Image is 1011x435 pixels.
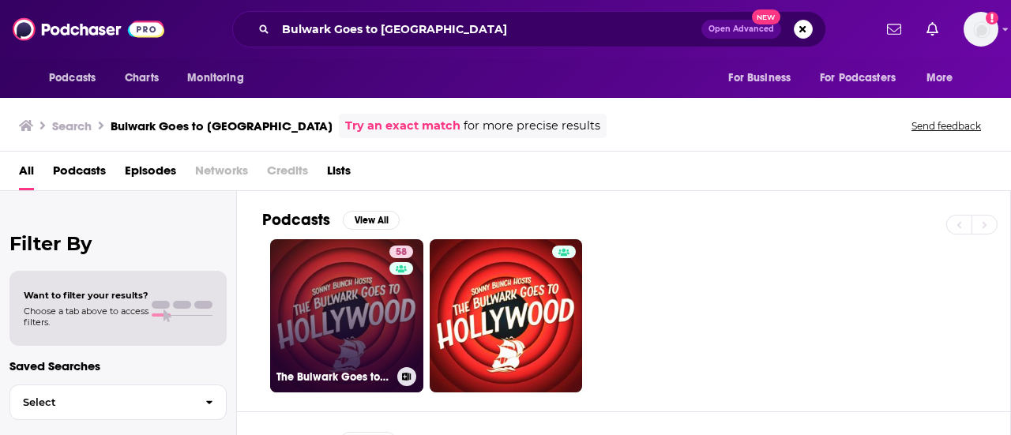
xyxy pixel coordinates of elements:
a: Podcasts [53,158,106,190]
a: Episodes [125,158,176,190]
span: Networks [195,158,248,190]
button: open menu [38,63,116,93]
span: Podcasts [49,67,96,89]
span: Choose a tab above to access filters. [24,306,148,328]
svg: Add a profile image [986,12,998,24]
button: open menu [176,63,264,93]
a: 58The Bulwark Goes to [GEOGRAPHIC_DATA] [270,239,423,392]
a: All [19,158,34,190]
button: Open AdvancedNew [701,20,781,39]
span: More [926,67,953,89]
button: open menu [717,63,810,93]
a: 58 [389,246,413,258]
h2: Podcasts [262,210,330,230]
h2: Filter By [9,232,227,255]
button: Show profile menu [964,12,998,47]
button: open menu [810,63,919,93]
button: Send feedback [907,119,986,133]
span: Open Advanced [708,25,774,33]
a: Show notifications dropdown [920,16,945,43]
a: Charts [115,63,168,93]
h3: The Bulwark Goes to [GEOGRAPHIC_DATA] [276,370,391,384]
a: Try an exact match [345,117,460,135]
p: Saved Searches [9,358,227,373]
button: open menu [915,63,973,93]
span: Logged in as SimonElement [964,12,998,47]
span: Credits [267,158,308,190]
img: Podchaser - Follow, Share and Rate Podcasts [13,14,164,44]
span: Select [10,397,193,407]
a: Show notifications dropdown [881,16,908,43]
button: Select [9,384,227,420]
button: View All [343,211,400,230]
span: For Business [728,67,791,89]
a: PodcastsView All [262,210,400,230]
span: Charts [125,67,159,89]
h3: Search [52,118,92,133]
span: For Podcasters [820,67,896,89]
span: Monitoring [187,67,243,89]
span: New [752,9,780,24]
div: Search podcasts, credits, & more... [232,11,826,47]
span: for more precise results [464,117,600,135]
h3: Bulwark Goes to [GEOGRAPHIC_DATA] [111,118,333,133]
a: Lists [327,158,351,190]
span: Want to filter your results? [24,290,148,301]
img: User Profile [964,12,998,47]
input: Search podcasts, credits, & more... [276,17,701,42]
span: 58 [396,245,407,261]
